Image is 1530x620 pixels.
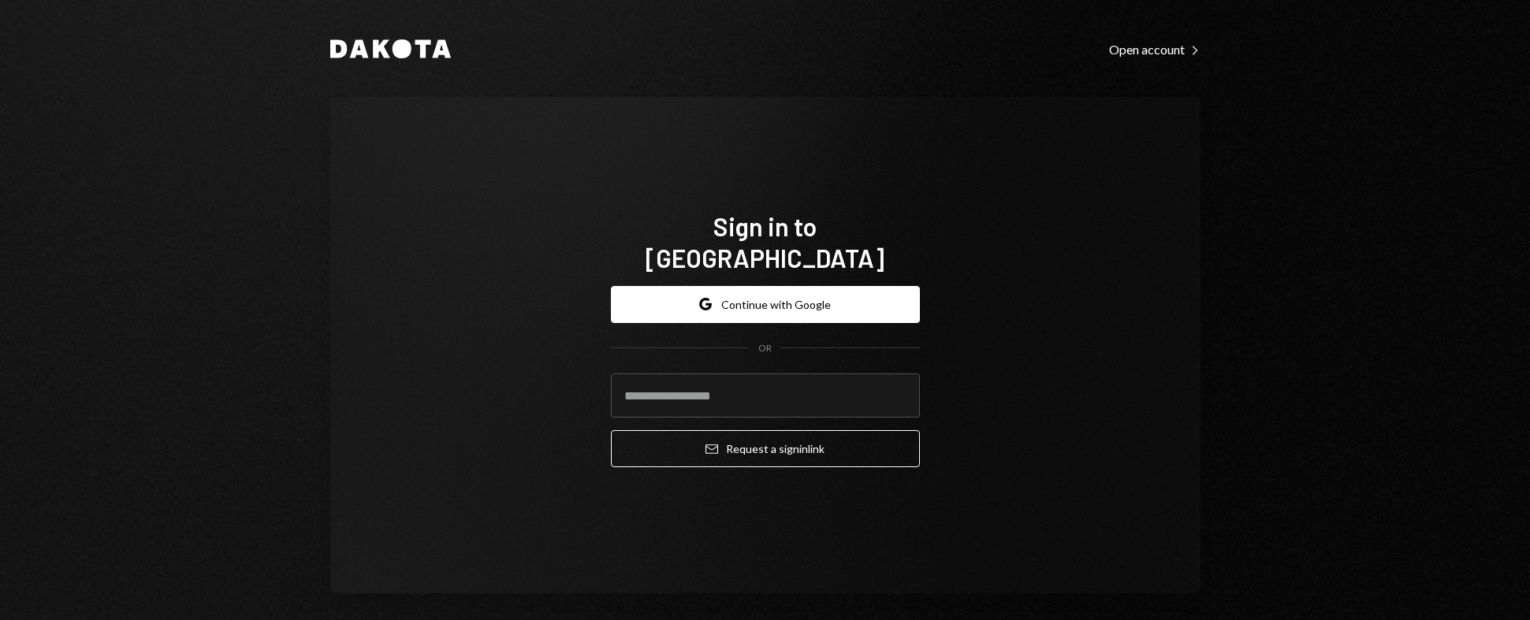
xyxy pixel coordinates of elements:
[758,342,772,355] div: OR
[1109,40,1201,58] a: Open account
[611,430,920,467] button: Request a signinlink
[611,210,920,273] h1: Sign in to [GEOGRAPHIC_DATA]
[611,286,920,323] button: Continue with Google
[1109,42,1201,58] div: Open account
